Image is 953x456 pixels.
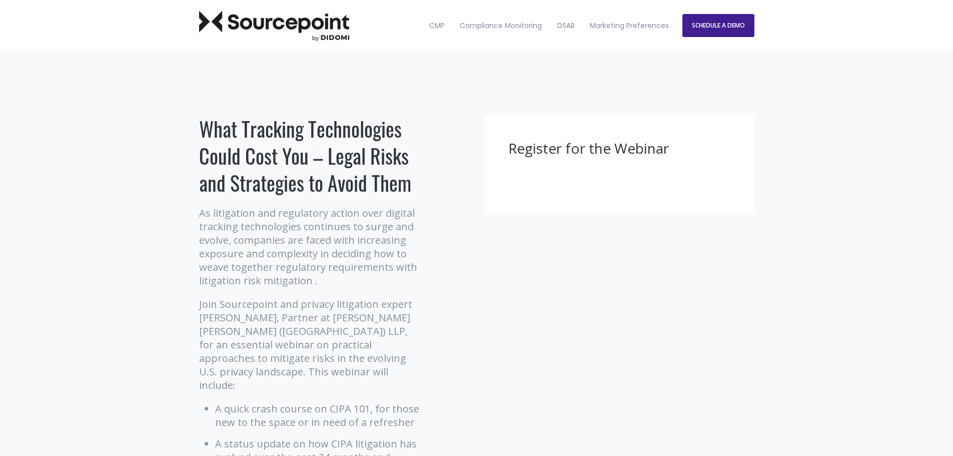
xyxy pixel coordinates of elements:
img: Sourcepoint Logo Dark [199,11,349,41]
a: Marketing Preferences [583,5,675,47]
h3: Register for the Webinar [508,139,730,158]
a: CMP [423,5,451,47]
a: DSAR [551,5,581,47]
li: A quick crash course on CIPA 101, for those new to the space or in need of a refresher [215,402,422,429]
a: SCHEDULE A DEMO [682,14,754,37]
p: As litigation and regulatory action over digital tracking technologies continues to surge and evo... [199,206,422,287]
p: Join Sourcepoint and privacy litigation expert [PERSON_NAME], Partner at [PERSON_NAME] [PERSON_NA... [199,297,422,392]
a: Compliance Monitoring [453,5,548,47]
h1: What Tracking Technologies Could Cost You – Legal Risks and Strategies to Avoid Them [199,115,422,196]
nav: Desktop navigation [423,5,676,47]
